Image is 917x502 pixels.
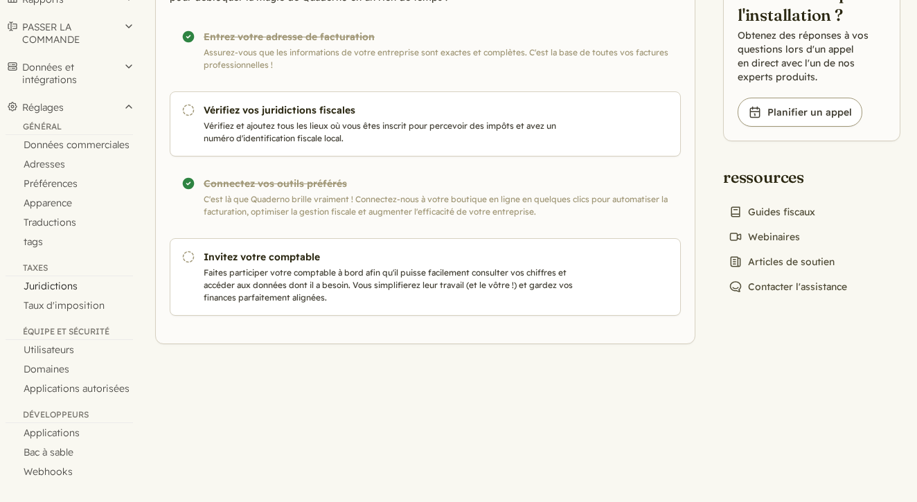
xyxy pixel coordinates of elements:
div: Développeurs [6,409,133,423]
a: Invitez votre comptable Faites participer votre comptable à bord afin qu'il puisse facilement con... [170,238,681,316]
h2: ressources [723,166,853,188]
a: Webinaires [723,227,805,246]
p: Obtenez des réponses à vos questions lors d'un appel en direct avec l'un de nos experts produits. [738,28,886,84]
div: Taxes [6,262,133,276]
div: général [6,121,133,135]
p: Faites participer votre comptable à bord afin qu'il puisse facilement consulter vos chiffres et a... [204,267,576,304]
a: Planifier un appel [738,98,862,127]
p: Vérifiez et ajoutez tous les lieux où vous êtes inscrit pour percevoir des impôts et avez un numé... [204,120,576,145]
a: Guides fiscaux [723,202,821,222]
a: Contacter l'assistance [723,277,853,296]
div: ÉQUIPE ET SÉCURITÉ [6,326,133,340]
h3: Invitez votre comptable [204,250,576,264]
h3: Vérifiez vos juridictions fiscales [204,103,576,117]
a: Articles de soutien [723,252,840,271]
a: Vérifiez vos juridictions fiscales Vérifiez et ajoutez tous les lieux où vous êtes inscrit pour p... [170,91,681,156]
